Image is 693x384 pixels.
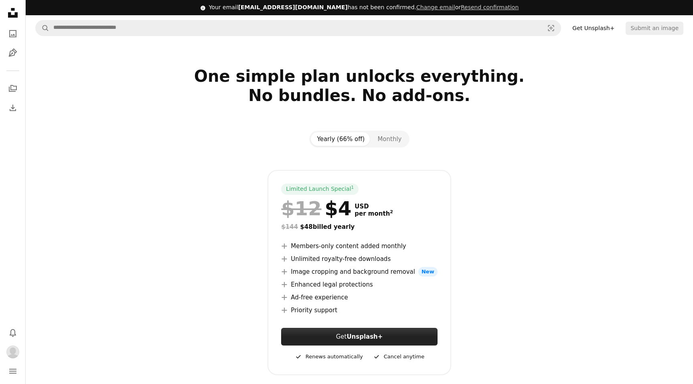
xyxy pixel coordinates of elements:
[281,305,437,315] li: Priority support
[418,267,438,277] span: New
[281,223,298,230] span: $144
[350,185,356,193] a: 1
[5,26,21,42] a: Photos
[388,210,395,217] a: 2
[5,5,21,22] a: Home — Unsplash
[390,209,393,214] sup: 2
[416,4,519,10] span: or
[311,132,371,146] button: Yearly (66% off)
[5,344,21,360] button: Profile
[281,198,351,219] div: $4
[281,254,437,264] li: Unlimited royalty-free downloads
[281,280,437,289] li: Enhanced legal protections
[281,293,437,302] li: Ad-free experience
[35,20,561,36] form: Find visuals sitewide
[281,328,437,346] a: GetUnsplash+
[373,352,424,362] div: Cancel anytime
[281,198,321,219] span: $12
[281,222,437,232] div: $48 billed yearly
[5,100,21,116] a: Download History
[371,132,408,146] button: Monthly
[281,241,437,251] li: Members-only content added monthly
[541,20,561,36] button: Visual search
[5,45,21,61] a: Illustrations
[99,67,619,124] h2: One simple plan unlocks everything. No bundles. No add-ons.
[567,22,619,34] a: Get Unsplash+
[346,333,383,340] strong: Unsplash+
[209,4,519,12] div: Your email has not been confirmed.
[281,184,359,195] div: Limited Launch Special
[5,325,21,341] button: Notifications
[416,4,455,10] a: Change email
[355,210,393,217] span: per month
[355,203,393,210] span: USD
[281,267,437,277] li: Image cropping and background removal
[238,4,348,10] span: [EMAIL_ADDRESS][DOMAIN_NAME]
[626,22,683,34] button: Submit an image
[5,81,21,97] a: Collections
[36,20,49,36] button: Search Unsplash
[5,363,21,379] button: Menu
[351,185,354,190] sup: 1
[6,346,19,358] img: Avatar of user Züleyha Hocaoğlu
[294,352,363,362] div: Renews automatically
[461,4,519,12] button: Resend confirmation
